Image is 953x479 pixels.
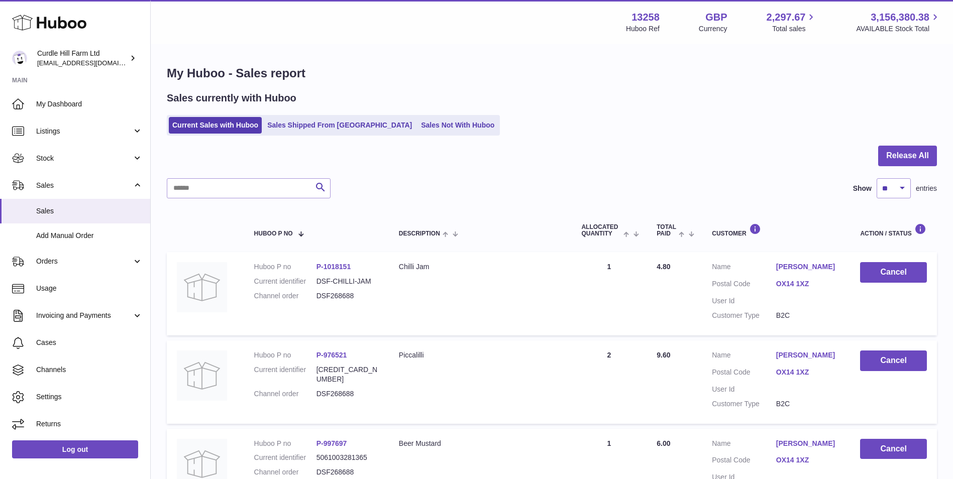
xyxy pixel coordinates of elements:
[316,291,379,301] dd: DSF268688
[776,455,840,465] a: OX14 1XZ
[399,230,440,237] span: Description
[417,117,498,134] a: Sales Not With Huboo
[399,262,562,272] div: Chilli Jam
[776,368,840,377] a: OX14 1XZ
[254,439,316,448] dt: Huboo P no
[36,181,132,190] span: Sales
[712,455,776,467] dt: Postal Code
[169,117,262,134] a: Current Sales with Huboo
[712,368,776,380] dt: Postal Code
[776,279,840,289] a: OX14 1XZ
[776,399,840,409] dd: B2C
[37,59,148,67] span: [EMAIL_ADDRESS][DOMAIN_NAME]
[657,263,670,271] span: 4.80
[631,11,660,24] strong: 13258
[37,49,128,68] div: Curdle Hill Farm Ltd
[712,311,776,320] dt: Customer Type
[767,11,817,34] a: 2,297.67 Total sales
[36,392,143,402] span: Settings
[878,146,937,166] button: Release All
[860,223,927,237] div: Action / Status
[712,296,776,306] dt: User Id
[860,262,927,283] button: Cancel
[860,350,927,371] button: Cancel
[657,439,670,447] span: 6.00
[36,231,143,241] span: Add Manual Order
[776,350,840,360] a: [PERSON_NAME]
[177,262,227,312] img: no-photo.jpg
[705,11,727,24] strong: GBP
[581,224,620,237] span: ALLOCATED Quantity
[36,154,132,163] span: Stock
[316,351,347,359] a: P-976521
[254,277,316,286] dt: Current identifier
[167,65,937,81] h1: My Huboo - Sales report
[626,24,660,34] div: Huboo Ref
[36,99,143,109] span: My Dashboard
[712,279,776,291] dt: Postal Code
[571,252,647,335] td: 1
[399,439,562,448] div: Beer Mustard
[316,263,351,271] a: P-1018151
[316,389,379,399] dd: DSF268688
[316,467,379,477] dd: DSF268688
[316,277,379,286] dd: DSF-CHILLI-JAM
[12,440,138,458] a: Log out
[712,223,840,237] div: Customer
[254,291,316,301] dt: Channel order
[177,350,227,401] img: no-photo.jpg
[712,399,776,409] dt: Customer Type
[316,439,347,447] a: P-997697
[712,262,776,274] dt: Name
[36,284,143,293] span: Usage
[316,365,379,384] dd: [CREDIT_CARD_NUMBER]
[856,24,941,34] span: AVAILABLE Stock Total
[916,184,937,193] span: entries
[254,365,316,384] dt: Current identifier
[657,224,676,237] span: Total paid
[699,24,727,34] div: Currency
[776,262,840,272] a: [PERSON_NAME]
[36,257,132,266] span: Orders
[264,117,415,134] a: Sales Shipped From [GEOGRAPHIC_DATA]
[856,11,941,34] a: 3,156,380.38 AVAILABLE Stock Total
[254,230,293,237] span: Huboo P no
[36,206,143,216] span: Sales
[36,338,143,347] span: Cases
[772,24,817,34] span: Total sales
[36,365,143,375] span: Channels
[36,311,132,320] span: Invoicing and Payments
[712,350,776,363] dt: Name
[254,262,316,272] dt: Huboo P no
[712,385,776,394] dt: User Id
[776,439,840,448] a: [PERSON_NAME]
[860,439,927,459] button: Cancel
[254,389,316,399] dt: Channel order
[712,439,776,451] dt: Name
[316,453,379,462] dd: 5061003281365
[254,467,316,477] dt: Channel order
[767,11,806,24] span: 2,297.67
[853,184,872,193] label: Show
[167,91,296,105] h2: Sales currently with Huboo
[399,350,562,360] div: Piccalilli
[254,350,316,360] dt: Huboo P no
[36,127,132,136] span: Listings
[254,453,316,462] dt: Current identifier
[571,340,647,424] td: 2
[12,51,27,66] img: internalAdmin-13258@internal.huboo.com
[776,311,840,320] dd: B2C
[657,351,670,359] span: 9.60
[871,11,929,24] span: 3,156,380.38
[36,419,143,429] span: Returns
